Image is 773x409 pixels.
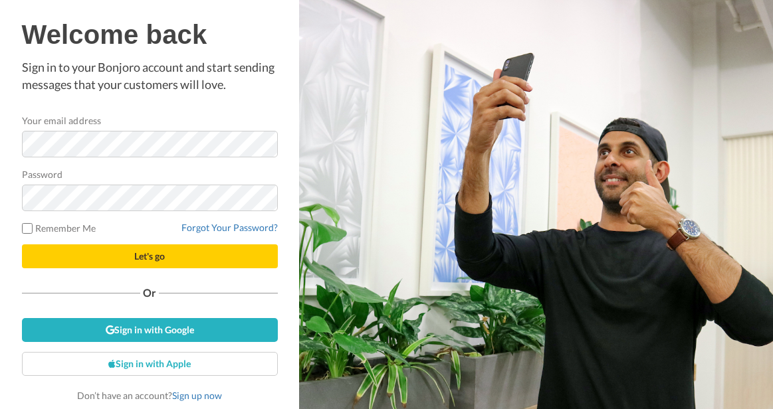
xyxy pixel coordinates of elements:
[77,390,222,401] span: Don’t have an account?
[22,244,278,268] button: Let's go
[181,222,278,233] a: Forgot Your Password?
[172,390,222,401] a: Sign up now
[22,223,33,234] input: Remember Me
[22,352,278,376] a: Sign in with Apple
[22,221,96,235] label: Remember Me
[140,288,159,297] span: Or
[22,318,278,342] a: Sign in with Google
[22,59,278,93] p: Sign in to your Bonjoro account and start sending messages that your customers will love.
[22,114,101,127] label: Your email address
[22,20,278,49] h1: Welcome back
[22,167,63,181] label: Password
[134,250,165,262] span: Let's go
